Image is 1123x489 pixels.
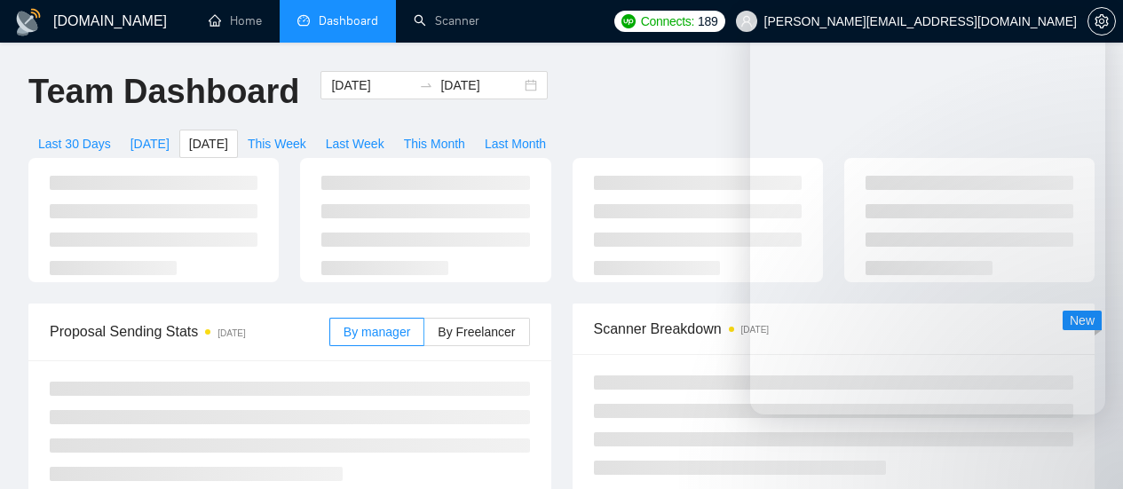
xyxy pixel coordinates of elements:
[50,320,329,343] span: Proposal Sending Stats
[475,130,556,158] button: Last Month
[641,12,694,31] span: Connects:
[414,13,479,28] a: searchScanner
[121,130,179,158] button: [DATE]
[316,130,394,158] button: Last Week
[750,18,1105,414] iframe: Intercom live chat
[238,130,316,158] button: This Week
[1087,14,1116,28] a: setting
[698,12,717,31] span: 189
[326,134,384,154] span: Last Week
[440,75,521,95] input: End date
[419,78,433,92] span: swap-right
[1088,14,1115,28] span: setting
[179,130,238,158] button: [DATE]
[189,134,228,154] span: [DATE]
[217,328,245,338] time: [DATE]
[485,134,546,154] span: Last Month
[740,15,753,28] span: user
[38,134,111,154] span: Last 30 Days
[28,71,299,113] h1: Team Dashboard
[438,325,515,339] span: By Freelancer
[404,134,465,154] span: This Month
[209,13,262,28] a: homeHome
[319,13,378,28] span: Dashboard
[1063,429,1105,471] iframe: Intercom live chat
[331,75,412,95] input: Start date
[621,14,636,28] img: upwork-logo.png
[1087,7,1116,35] button: setting
[130,134,170,154] span: [DATE]
[344,325,410,339] span: By manager
[419,78,433,92] span: to
[14,8,43,36] img: logo
[594,318,1074,340] span: Scanner Breakdown
[741,325,769,335] time: [DATE]
[394,130,475,158] button: This Month
[297,14,310,27] span: dashboard
[28,130,121,158] button: Last 30 Days
[248,134,306,154] span: This Week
